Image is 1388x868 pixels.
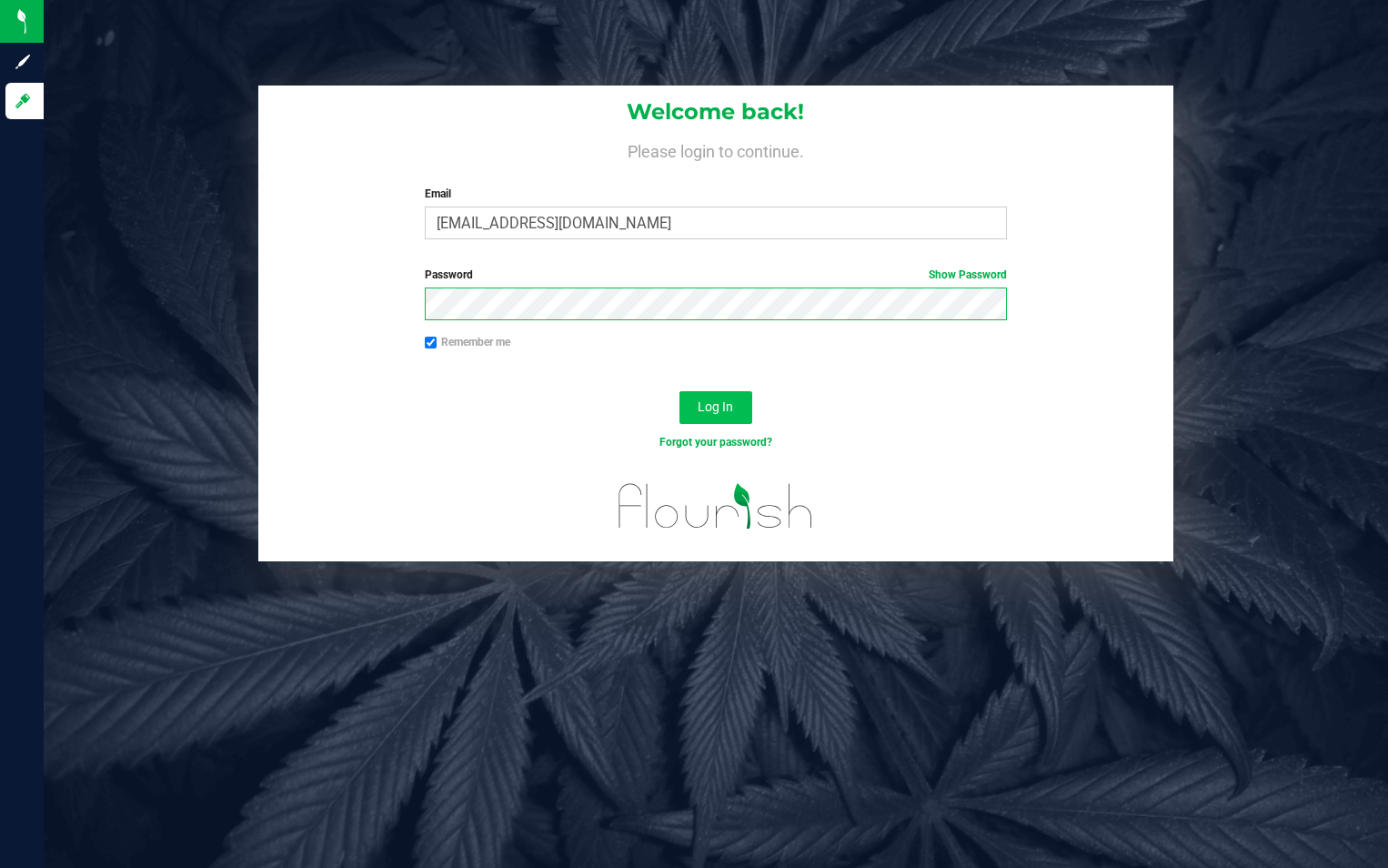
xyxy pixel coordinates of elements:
inline-svg: Sign up [14,53,32,71]
a: Show Password [929,268,1007,281]
inline-svg: Log in [14,92,32,110]
h1: Welcome back! [258,100,1172,124]
img: flourish_logo.svg [601,469,830,543]
button: Log In [679,391,752,424]
a: Forgot your password? [659,436,772,449]
span: Log In [698,399,733,414]
h4: Please login to continue. [258,138,1172,160]
label: Remember me [425,334,510,350]
input: Remember me [425,337,438,349]
span: Password [425,268,473,281]
label: Email [425,186,1007,202]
